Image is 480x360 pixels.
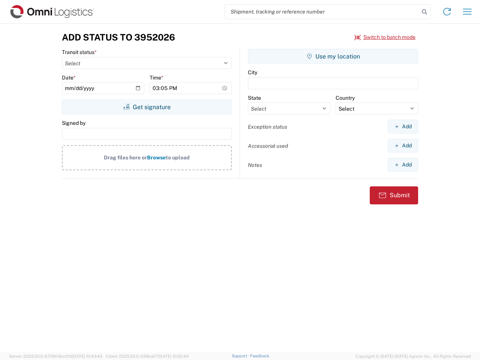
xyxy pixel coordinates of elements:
[62,74,76,81] label: Date
[250,354,269,358] a: Feedback
[388,120,418,133] button: Add
[388,158,418,172] button: Add
[147,154,166,160] span: Browse
[370,186,418,204] button: Submit
[62,120,85,126] label: Signed by
[106,354,189,358] span: Client: 2025.20.0-035ba07
[158,354,189,358] span: [DATE] 10:52:44
[62,49,97,55] label: Transit status
[9,354,102,358] span: Server: 2025.20.0-970904bc0f3
[150,74,163,81] label: Time
[62,99,232,114] button: Get signature
[248,69,257,76] label: City
[248,49,418,64] button: Use my location
[354,31,415,43] button: Switch to batch mode
[355,353,471,360] span: Copyright © [DATE]-[DATE] Agistix Inc., All Rights Reserved
[248,123,287,130] label: Exception status
[248,142,288,149] label: Accessorial used
[232,354,250,358] a: Support
[166,154,190,160] span: to upload
[72,354,102,358] span: [DATE] 10:43:43
[104,154,147,160] span: Drag files here or
[248,94,261,101] label: State
[336,94,355,101] label: Country
[62,32,175,43] h3: Add Status to 3952026
[248,162,262,168] label: Notes
[225,4,419,19] input: Shipment, tracking or reference number
[388,139,418,153] button: Add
